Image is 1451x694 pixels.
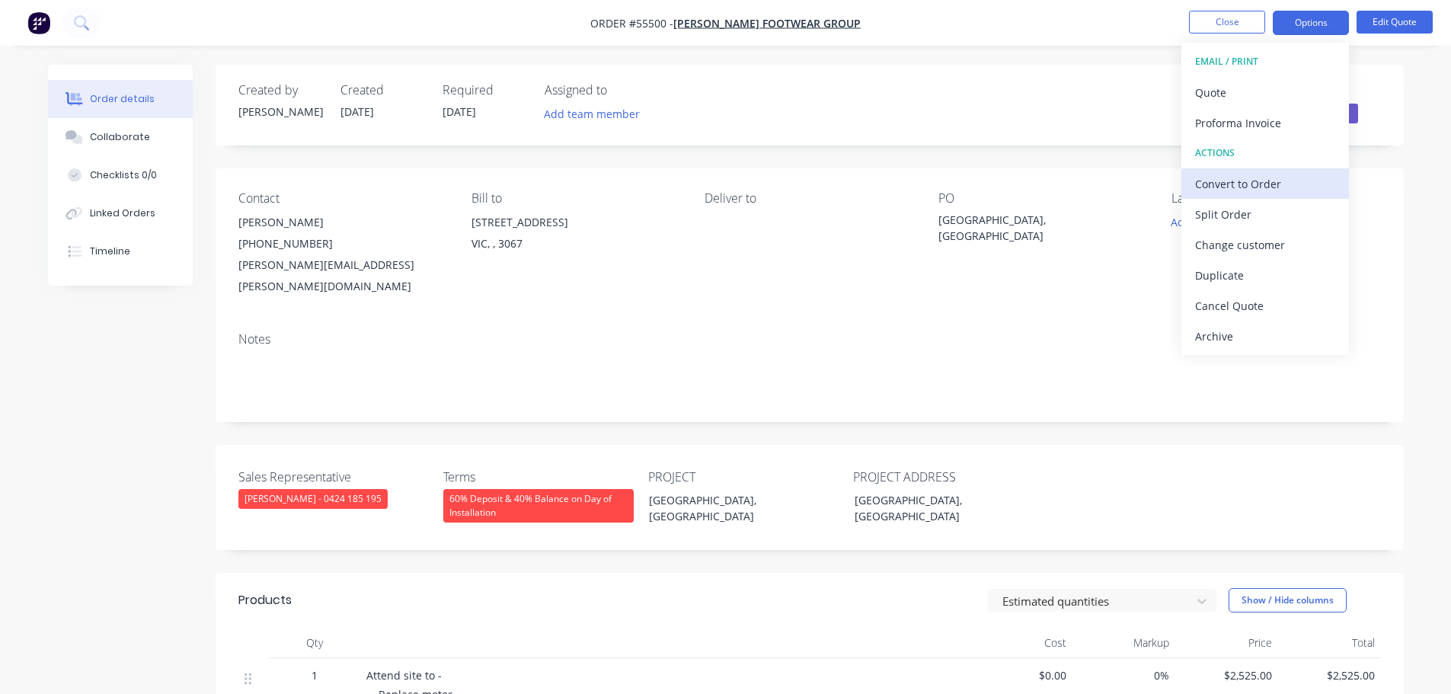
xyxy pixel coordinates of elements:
[90,168,157,182] div: Checklists 0/0
[1284,667,1375,683] span: $2,525.00
[970,628,1072,658] div: Cost
[545,104,648,124] button: Add team member
[1195,143,1335,163] div: ACTIONS
[535,104,647,124] button: Add team member
[637,489,827,527] div: [GEOGRAPHIC_DATA], [GEOGRAPHIC_DATA]
[853,468,1044,486] label: PROJECT ADDRESS
[366,668,442,683] span: Attend site to -
[673,16,861,30] a: [PERSON_NAME] Footwear Group
[443,104,476,119] span: [DATE]
[1278,628,1381,658] div: Total
[48,232,193,270] button: Timeline
[1181,667,1272,683] span: $2,525.00
[1195,52,1335,72] div: EMAIL / PRINT
[471,212,680,261] div: [STREET_ADDRESS]VIC, , 3067
[90,92,155,106] div: Order details
[443,468,634,486] label: Terms
[1195,234,1335,256] div: Change customer
[48,118,193,156] button: Collaborate
[1195,112,1335,134] div: Proforma Invoice
[1195,325,1335,347] div: Archive
[48,156,193,194] button: Checklists 0/0
[976,667,1066,683] span: $0.00
[938,212,1129,244] div: [GEOGRAPHIC_DATA], [GEOGRAPHIC_DATA]
[1079,667,1169,683] span: 0%
[1195,82,1335,104] div: Quote
[238,591,292,609] div: Products
[1171,191,1380,206] div: Labels
[1195,203,1335,225] div: Split Order
[238,233,447,254] div: [PHONE_NUMBER]
[938,191,1147,206] div: PO
[269,628,360,658] div: Qty
[1175,628,1278,658] div: Price
[90,206,155,220] div: Linked Orders
[340,104,374,119] span: [DATE]
[443,83,526,98] div: Required
[238,332,1381,347] div: Notes
[590,16,673,30] span: Order #55500 -
[1072,628,1175,658] div: Markup
[238,254,447,297] div: [PERSON_NAME][EMAIL_ADDRESS][PERSON_NAME][DOMAIN_NAME]
[48,194,193,232] button: Linked Orders
[90,130,150,144] div: Collaborate
[238,212,447,297] div: [PERSON_NAME][PHONE_NUMBER][PERSON_NAME][EMAIL_ADDRESS][PERSON_NAME][DOMAIN_NAME]
[471,191,680,206] div: Bill to
[842,489,1033,527] div: [GEOGRAPHIC_DATA], [GEOGRAPHIC_DATA]
[471,233,680,254] div: VIC, , 3067
[648,468,839,486] label: PROJECT
[1163,212,1233,232] button: Add labels
[1195,295,1335,317] div: Cancel Quote
[545,83,697,98] div: Assigned to
[1273,11,1349,35] button: Options
[1189,11,1265,34] button: Close
[238,468,429,486] label: Sales Representative
[1229,588,1347,612] button: Show / Hide columns
[238,104,322,120] div: [PERSON_NAME]
[340,83,424,98] div: Created
[1195,173,1335,195] div: Convert to Order
[705,191,913,206] div: Deliver to
[27,11,50,34] img: Factory
[90,245,130,258] div: Timeline
[238,489,388,509] div: [PERSON_NAME] - 0424 185 195
[1195,264,1335,286] div: Duplicate
[443,489,634,523] div: 60% Deposit & 40% Balance on Day of Installation
[238,83,322,98] div: Created by
[238,212,447,233] div: [PERSON_NAME]
[238,191,447,206] div: Contact
[48,80,193,118] button: Order details
[471,212,680,233] div: [STREET_ADDRESS]
[1357,11,1433,34] button: Edit Quote
[312,667,318,683] span: 1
